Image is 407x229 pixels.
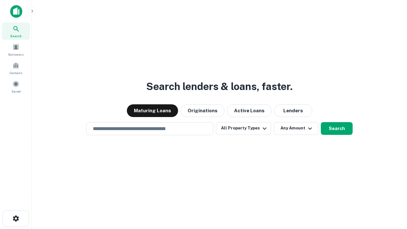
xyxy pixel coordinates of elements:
[216,122,271,135] button: All Property Types
[10,33,22,38] span: Search
[2,41,30,58] a: Borrowers
[2,23,30,40] a: Search
[146,79,293,94] h3: Search lenders & loans, faster.
[8,52,24,57] span: Borrowers
[11,89,21,94] span: Saved
[274,104,312,117] button: Lenders
[274,122,318,135] button: Any Amount
[2,59,30,77] a: Contacts
[181,104,224,117] button: Originations
[375,178,407,209] iframe: Chat Widget
[127,104,178,117] button: Maturing Loans
[2,78,30,95] a: Saved
[227,104,272,117] button: Active Loans
[10,70,22,75] span: Contacts
[321,122,353,135] button: Search
[10,5,22,18] img: capitalize-icon.png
